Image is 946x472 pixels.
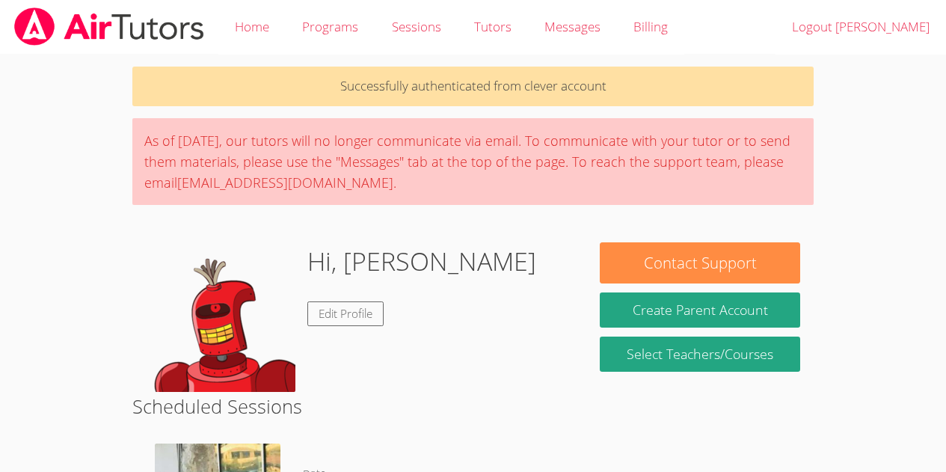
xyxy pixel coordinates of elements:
[307,242,536,281] h1: Hi, [PERSON_NAME]
[132,118,814,205] div: As of [DATE], our tutors will no longer communicate via email. To communicate with your tutor or ...
[132,392,814,420] h2: Scheduled Sessions
[307,301,384,326] a: Edit Profile
[13,7,206,46] img: airtutors_banner-c4298cdbf04f3fff15de1276eac7730deb9818008684d7c2e4769d2f7ddbe033.png
[600,242,799,283] button: Contact Support
[600,292,799,328] button: Create Parent Account
[132,67,814,106] p: Successfully authenticated from clever account
[544,18,601,35] span: Messages
[146,242,295,392] img: default.png
[600,337,799,372] a: Select Teachers/Courses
